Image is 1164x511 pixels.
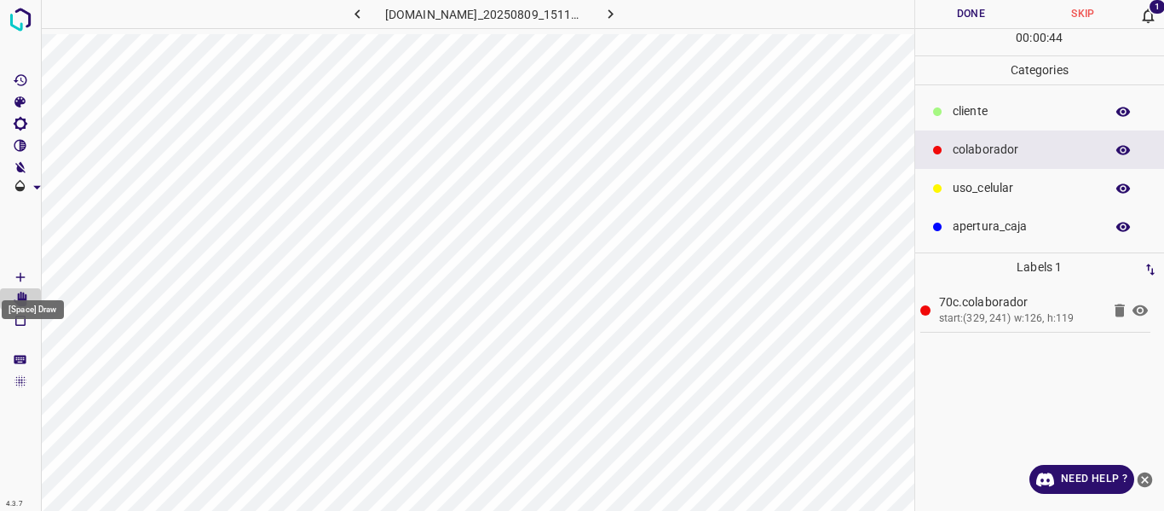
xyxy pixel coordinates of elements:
div: start:(329, 241) w:126, h:119 [939,311,1102,327]
a: Need Help ? [1029,465,1134,494]
p: 00 [1033,29,1046,47]
p: apertura_caja [953,218,1096,235]
div: : : [1016,29,1063,55]
p: ​​cliente [953,102,1096,120]
p: 70c.colaborador [939,293,1102,311]
p: Labels 1 [920,253,1160,282]
p: uso_celular [953,179,1096,197]
h6: [DOMAIN_NAME]_20250809_151105_000000150.jpg [385,4,584,28]
img: logo [5,4,36,35]
p: 44 [1049,29,1063,47]
p: colaborador [953,141,1096,159]
button: close-help [1134,465,1155,494]
p: 00 [1016,29,1029,47]
div: [Space] Draw [2,300,64,319]
div: 4.3.7 [2,497,27,511]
